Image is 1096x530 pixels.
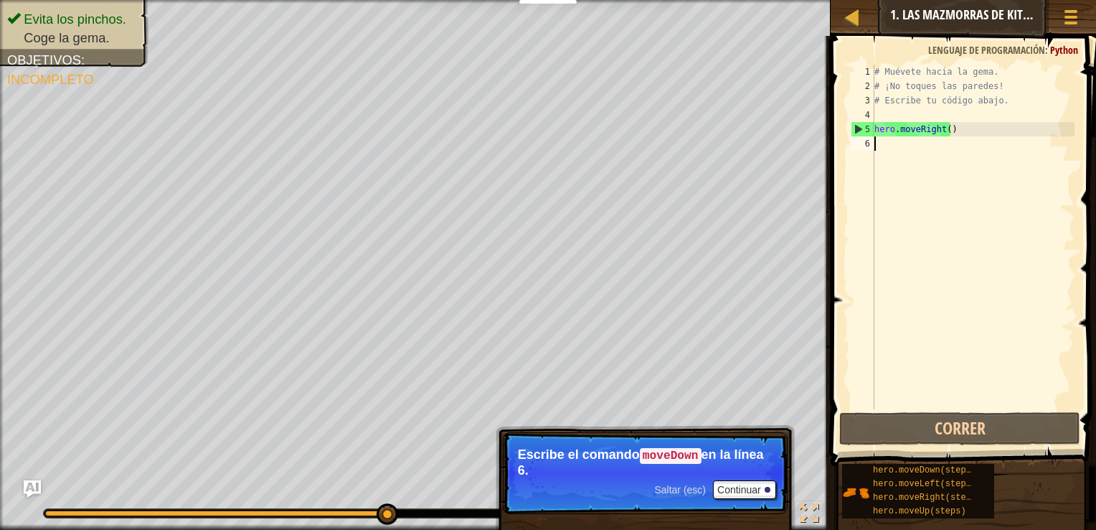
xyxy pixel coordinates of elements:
[24,480,41,498] button: Ask AI
[24,30,109,45] span: Coge la gema.
[795,501,823,530] button: Alterna pantalla completa.
[851,93,874,108] div: 3
[81,52,85,68] span: :
[928,43,1045,57] span: Lenguaje de programación
[640,448,701,464] code: moveDown
[1045,43,1050,57] span: :
[1050,43,1078,57] span: Python
[851,65,874,79] div: 1
[7,52,81,68] span: Objetivos
[955,3,993,29] button: Ask AI
[851,79,874,93] div: 2
[851,136,874,151] div: 6
[962,8,986,22] span: Ask AI
[654,484,706,496] span: Saltar (esc)
[713,480,776,499] button: Continuar
[7,72,94,87] span: Incompleto
[873,465,976,475] span: hero.moveDown(steps)
[839,412,1080,445] button: Correr
[518,447,773,478] p: Escribe el comando en la línea 6.
[851,122,874,136] div: 5
[24,11,126,27] span: Evita los pinchos.
[873,506,966,516] span: hero.moveUp(steps)
[873,479,976,489] span: hero.moveLeft(steps)
[1001,8,1039,22] span: Consejos
[7,29,138,47] li: Coge la gema.
[851,108,874,122] div: 4
[7,10,138,29] li: Evita los pinchos.
[1053,3,1089,37] button: Mostrar menú del juego
[842,479,869,506] img: portrait.png
[873,493,981,503] span: hero.moveRight(steps)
